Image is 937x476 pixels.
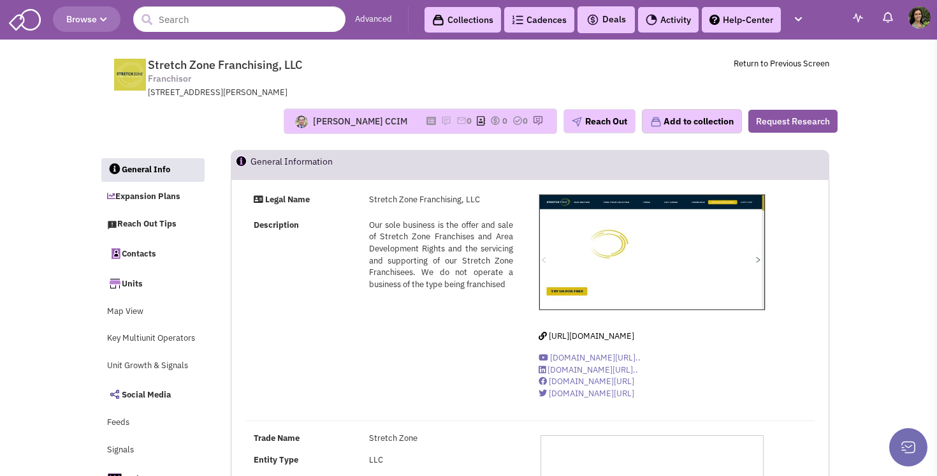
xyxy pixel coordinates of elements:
[148,57,302,72] span: Stretch Zone Franchising, LLC
[539,331,634,341] a: [URL][DOMAIN_NAME]
[539,352,641,363] a: [DOMAIN_NAME][URL]..
[533,115,543,126] img: research-icon.png
[361,433,522,445] div: Stretch Zone
[502,115,507,126] span: 0
[709,15,720,25] img: help.png
[425,7,501,33] a: Collections
[908,6,931,29] img: Sydney Martin del Campo
[539,195,766,310] img: Stretch Zone Franchising, LLC
[101,270,204,297] a: Units
[101,158,205,182] a: General Info
[548,364,638,375] span: [DOMAIN_NAME][URL]..
[467,115,472,126] span: 0
[254,454,298,465] b: Entity Type
[148,87,481,99] div: [STREET_ADDRESS][PERSON_NAME]
[355,13,392,26] a: Advanced
[650,116,662,128] img: icon-collection-lavender.png
[702,7,781,33] a: Help-Center
[101,438,204,463] a: Signals
[549,331,634,341] span: [URL][DOMAIN_NAME]
[101,354,204,378] a: Unit Growth & Signals
[549,376,634,387] span: [DOMAIN_NAME][URL]
[101,381,204,408] a: Social Media
[254,433,300,443] b: Trade Name
[512,15,523,24] img: Cadences_logo.png
[148,72,191,86] span: Franchisor
[586,13,626,25] span: Deals
[313,115,407,128] div: [PERSON_NAME] CCIM
[101,411,204,435] a: Feeds
[512,115,523,126] img: TaskCount.png
[539,388,634,399] a: [DOMAIN_NAME][URL]
[490,115,500,126] img: icon-dealamount.png
[101,185,204,209] a: Expansion Plans
[66,13,107,25] span: Browse
[9,6,41,31] img: SmartAdmin
[369,219,514,290] span: Our sole business is the offer and sale of Stretch Zone Franchises and Area Development Rights an...
[265,194,310,205] strong: Legal Name
[441,115,451,126] img: icon-note.png
[53,6,120,32] button: Browse
[523,115,528,126] span: 0
[251,151,333,179] h2: General Information
[133,6,345,32] input: Search
[563,109,636,133] button: Reach Out
[748,110,838,133] button: Request Research
[638,7,699,33] a: Activity
[583,11,630,28] button: Deals
[254,219,299,230] strong: Description
[432,14,444,26] img: icon-collection-lavender-black.svg
[101,240,204,267] a: Contacts
[361,454,522,466] div: LLC
[361,194,522,206] div: Stretch Zone Franchising, LLC
[456,115,467,126] img: icon-email-active-16.png
[101,212,204,237] a: Reach Out Tips
[572,117,582,127] img: plane.png
[101,327,204,351] a: Key Multiunit Operators
[550,352,641,363] span: [DOMAIN_NAME][URL]..
[586,12,599,27] img: icon-deals.svg
[504,7,574,33] a: Cadences
[539,376,634,387] a: [DOMAIN_NAME][URL]
[539,364,638,375] a: [DOMAIN_NAME][URL]..
[101,300,204,324] a: Map View
[642,109,742,133] button: Add to collection
[549,388,634,399] span: [DOMAIN_NAME][URL]
[734,58,829,69] a: Return to Previous Screen
[646,14,657,26] img: Activity.png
